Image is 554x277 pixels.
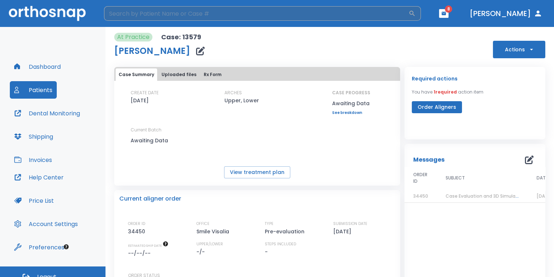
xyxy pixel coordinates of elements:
button: Price List [10,192,58,209]
p: Upper, Lower [224,96,259,105]
div: Tooltip anchor [63,244,69,250]
button: View treatment plan [224,166,290,178]
button: Invoices [10,151,56,169]
span: SUBJECT [446,175,465,181]
button: Dental Monitoring [10,104,84,122]
p: Required actions [412,74,458,83]
p: ARCHES [224,90,242,96]
span: DATE [537,175,548,181]
img: Orthosnap [9,6,86,21]
p: Awaiting Data [332,99,370,108]
button: Rx Form [201,68,224,81]
p: Awaiting Data [131,136,196,145]
p: At Practice [117,33,150,41]
span: 34450 [413,193,428,199]
button: Case Summary [116,68,157,81]
p: TYPE [265,221,274,227]
button: [PERSON_NAME] [467,7,545,20]
button: Account Settings [10,215,82,233]
p: You have action item [412,89,483,95]
button: Order Aligners [412,101,462,113]
span: [DATE] [537,193,552,199]
p: SUBMISSION DATE [333,221,367,227]
span: 8 [445,5,452,13]
p: Messages [413,155,445,164]
p: -/- [196,248,207,256]
span: ORDER ID [413,171,428,185]
p: [DATE] [333,227,354,236]
p: ORDER ID [128,221,145,227]
button: Help Center [10,169,68,186]
input: Search by Patient Name or Case # [104,6,408,21]
div: tabs [116,68,399,81]
p: Pre-evaluation [265,227,307,236]
p: Current aligner order [119,194,181,203]
p: CREATE DATE [131,90,159,96]
button: Shipping [10,128,57,145]
button: Preferences [10,238,69,256]
p: UPPER/LOWER [196,241,223,248]
a: See breakdown [332,111,370,115]
span: Case Evaluation and 3D Simulation Ready [446,193,539,199]
h1: [PERSON_NAME] [114,47,190,55]
p: Case: 13579 [161,33,201,41]
button: Dashboard [10,58,65,75]
p: Smile Visalia [196,227,232,236]
p: STEPS INCLUDED [265,241,296,248]
button: Actions [493,41,545,58]
p: Current Batch [131,127,196,133]
p: [DATE] [131,96,149,105]
p: CASE PROGRESS [332,90,370,96]
span: 1 required [434,89,457,95]
p: OFFICE [196,221,210,227]
span: The date will be available after approving treatment plan [128,243,168,248]
p: --/--/-- [128,249,153,258]
p: - [265,248,268,256]
button: Patients [10,81,57,99]
button: Uploaded files [159,68,199,81]
p: 34450 [128,227,148,236]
